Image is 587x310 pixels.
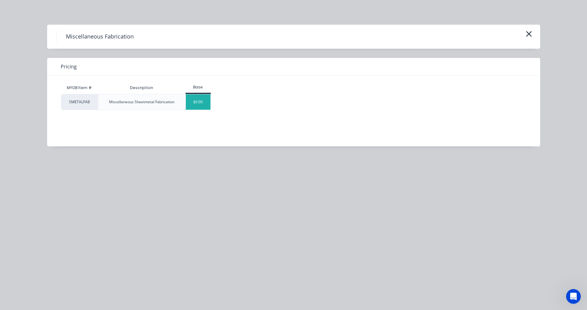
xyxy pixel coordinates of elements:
[566,289,581,304] iframe: Intercom live chat
[186,94,211,110] div: $0.00
[61,63,77,70] span: Pricing
[61,82,98,94] div: MYOB Item #
[61,94,98,110] div: SMETALFAB
[56,31,143,43] h4: Miscellaneous Fabrication
[185,84,211,90] div: Base
[109,99,174,105] div: Miscellaneous Sheetmetal Fabrication
[125,80,158,96] div: Description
